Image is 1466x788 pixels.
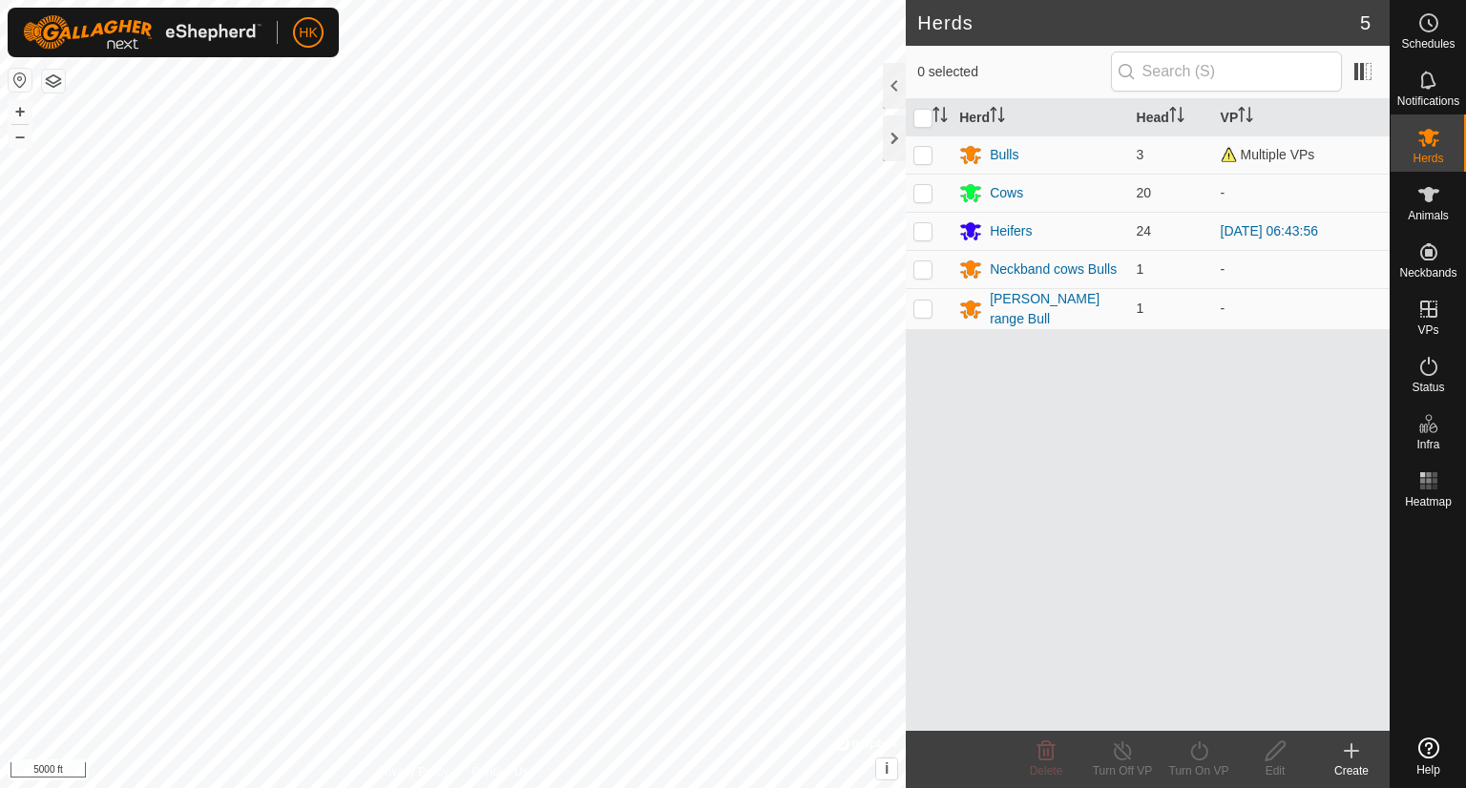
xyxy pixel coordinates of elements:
[1137,185,1152,200] span: 20
[471,763,528,780] a: Contact Us
[1111,52,1342,92] input: Search (S)
[1313,762,1390,779] div: Create
[42,70,65,93] button: Map Layers
[990,289,1120,329] div: [PERSON_NAME] range Bull
[917,62,1110,82] span: 0 selected
[990,221,1032,241] div: Heifers
[990,259,1117,280] div: Neckband cows Bulls
[9,100,31,123] button: +
[952,99,1128,136] th: Herd
[378,763,450,780] a: Privacy Policy
[1161,762,1237,779] div: Turn On VP
[9,69,31,92] button: Reset Map
[1213,99,1390,136] th: VP
[1137,223,1152,238] span: 24
[1221,223,1318,238] a: [DATE] 06:43:56
[9,125,31,148] button: –
[990,145,1018,165] div: Bulls
[1399,267,1456,279] span: Neckbands
[1391,730,1466,783] a: Help
[1238,110,1253,125] p-sorticon: Activate to sort
[1137,261,1144,277] span: 1
[1213,174,1390,212] td: -
[1412,382,1444,393] span: Status
[1129,99,1213,136] th: Head
[1416,439,1439,450] span: Infra
[1408,210,1449,221] span: Animals
[1030,764,1063,778] span: Delete
[1169,110,1184,125] p-sorticon: Activate to sort
[1137,147,1144,162] span: 3
[1221,147,1315,162] span: Multiple VPs
[876,758,897,779] button: i
[1213,250,1390,288] td: -
[299,23,317,43] span: HK
[932,110,948,125] p-sorticon: Activate to sort
[1084,762,1161,779] div: Turn Off VP
[1413,153,1443,164] span: Herds
[1213,288,1390,329] td: -
[885,760,889,777] span: i
[990,183,1023,203] div: Cows
[990,110,1005,125] p-sorticon: Activate to sort
[1416,764,1440,776] span: Help
[917,11,1360,34] h2: Herds
[1401,38,1455,50] span: Schedules
[23,15,262,50] img: Gallagher Logo
[1417,324,1438,336] span: VPs
[1397,95,1459,107] span: Notifications
[1237,762,1313,779] div: Edit
[1360,9,1371,37] span: 5
[1405,496,1452,508] span: Heatmap
[1137,301,1144,316] span: 1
